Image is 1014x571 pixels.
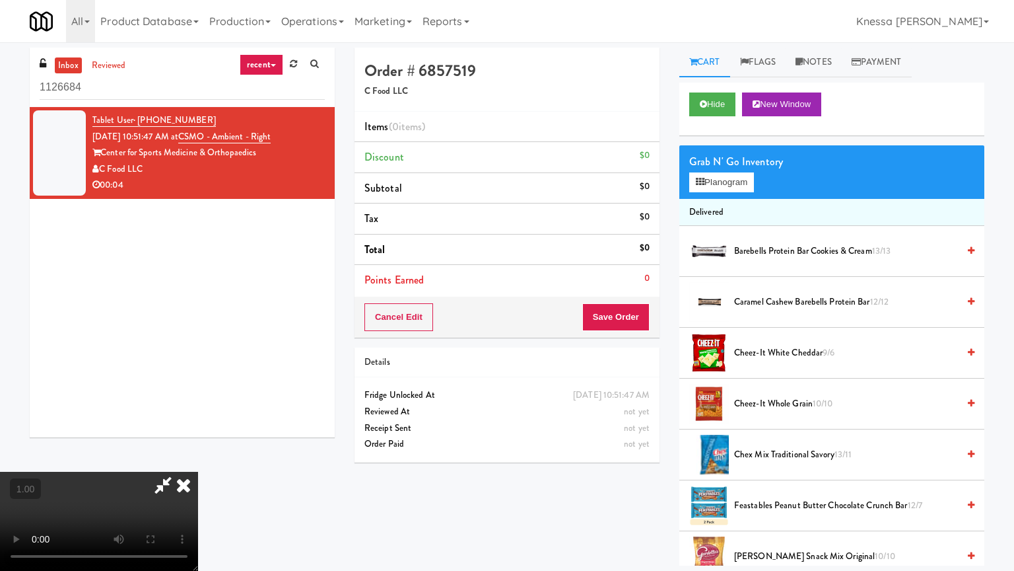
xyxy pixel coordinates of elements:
[729,447,974,463] div: Chex Mix Traditional Savory13/11
[875,550,895,562] span: 10/10
[624,405,650,418] span: not yet
[30,107,335,199] li: Tablet User· [PHONE_NUMBER][DATE] 10:51:47 AM atCSMO - Ambient - RightCenter for Sports Medicine ...
[730,48,786,77] a: Flags
[92,130,178,143] span: [DATE] 10:51:47 AM at
[640,240,650,256] div: $0
[624,422,650,434] span: not yet
[364,303,433,331] button: Cancel Edit
[364,404,650,420] div: Reviewed At
[834,448,852,461] span: 13/11
[389,119,426,134] span: (0 )
[729,498,974,514] div: Feastables Peanut Butter Chocolate Crunch Bar12/7
[624,438,650,450] span: not yet
[729,294,974,311] div: Caramel Cashew Barebells Protein Bar12/12
[573,387,650,404] div: [DATE] 10:51:47 AM
[872,245,891,257] span: 13/13
[734,243,958,260] span: Barebells Protein Bar Cookies & Cream
[55,57,82,74] a: inbox
[92,145,325,161] div: Center for Sports Medicine & Orthopaedics
[689,93,735,116] button: Hide
[364,387,650,404] div: Fridge Unlocked At
[92,177,325,194] div: 00:04
[786,48,842,77] a: Notes
[364,211,378,226] span: Tax
[240,54,283,75] a: recent
[364,354,650,371] div: Details
[364,420,650,437] div: Receipt Sent
[364,180,402,196] span: Subtotal
[133,114,216,126] span: · [PHONE_NUMBER]
[908,499,922,512] span: 12/7
[679,48,730,77] a: Cart
[364,62,650,79] h4: Order # 6857519
[813,397,833,410] span: 10/10
[92,161,325,178] div: C Food LLC
[679,199,984,227] li: Delivered
[729,243,974,260] div: Barebells Protein Bar Cookies & Cream13/13
[734,294,958,311] span: Caramel Cashew Barebells Protein Bar
[734,396,958,412] span: Cheez-It Whole Grain
[364,242,386,257] span: Total
[30,10,53,33] img: Micromart
[729,549,974,565] div: [PERSON_NAME] Snack Mix Original10/10
[734,498,958,514] span: Feastables Peanut Butter Chocolate Crunch Bar
[823,346,834,359] span: 9/6
[689,172,754,192] button: Planogram
[644,270,650,287] div: 0
[734,345,958,362] span: Cheez-It White Cheddar
[399,119,422,134] ng-pluralize: items
[364,272,424,287] span: Points Earned
[734,447,958,463] span: Chex Mix Traditional Savory
[178,130,271,143] a: CSMO - Ambient - Right
[92,114,216,127] a: Tablet User· [PHONE_NUMBER]
[742,93,821,116] button: New Window
[364,87,650,96] h5: C Food LLC
[870,295,889,308] span: 12/12
[364,436,650,453] div: Order Paid
[729,396,974,412] div: Cheez-It Whole Grain10/10
[734,549,958,565] span: [PERSON_NAME] Snack Mix Original
[640,209,650,225] div: $0
[640,147,650,164] div: $0
[582,303,650,331] button: Save Order
[640,178,650,195] div: $0
[364,149,404,165] span: Discount
[689,152,974,172] div: Grab N' Go Inventory
[364,119,425,134] span: Items
[88,57,129,74] a: reviewed
[842,48,912,77] a: Payment
[729,345,974,362] div: Cheez-It White Cheddar9/6
[40,75,325,100] input: Search vision orders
